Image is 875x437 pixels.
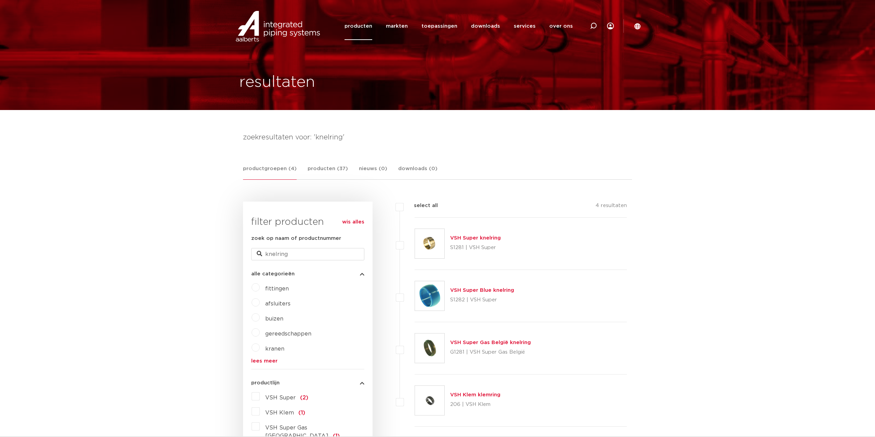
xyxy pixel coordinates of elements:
[415,333,444,363] img: Thumbnail for VSH Super Gas België knelring
[450,340,531,345] a: VSH Super Gas België knelring
[251,215,364,229] h3: filter producten
[415,281,444,311] img: Thumbnail for VSH Super Blue knelring
[251,380,364,385] button: productlijn
[607,12,614,40] div: my IPS
[415,386,444,415] img: Thumbnail for VSH Klem klemring
[243,165,297,180] a: productgroepen (4)
[386,12,408,40] a: markten
[450,295,514,305] p: S1282 | VSH Super
[251,380,280,385] span: productlijn
[298,410,305,415] span: (1)
[300,395,308,400] span: (2)
[415,229,444,258] img: Thumbnail for VSH Super knelring
[265,395,296,400] span: VSH Super
[450,399,500,410] p: 206 | VSH Klem
[308,165,348,179] a: producten (37)
[345,12,573,40] nav: Menu
[265,301,291,306] a: afsluiters
[265,346,284,352] a: kranen
[345,12,372,40] a: producten
[265,286,289,291] a: fittingen
[251,248,364,260] input: zoeken
[450,392,500,397] a: VSH Klem klemring
[265,410,294,415] span: VSH Klem
[450,347,531,358] p: G1281 | VSH Super Gas België
[243,132,632,143] h4: zoekresultaten voor: 'knelring'
[342,218,364,226] a: wis alles
[595,202,627,212] p: 4 resultaten
[251,358,364,364] a: lees meer
[251,234,341,243] label: zoek op naam of productnummer
[421,12,457,40] a: toepassingen
[514,12,536,40] a: services
[398,165,437,179] a: downloads (0)
[471,12,500,40] a: downloads
[251,271,295,276] span: alle categorieën
[265,331,311,337] a: gereedschappen
[239,71,315,93] h1: resultaten
[549,12,573,40] a: over ons
[251,271,364,276] button: alle categorieën
[404,202,438,210] label: select all
[450,288,514,293] a: VSH Super Blue knelring
[450,235,501,241] a: VSH Super knelring
[265,316,283,322] a: buizen
[359,165,387,179] a: nieuws (0)
[450,242,501,253] p: S1281 | VSH Super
